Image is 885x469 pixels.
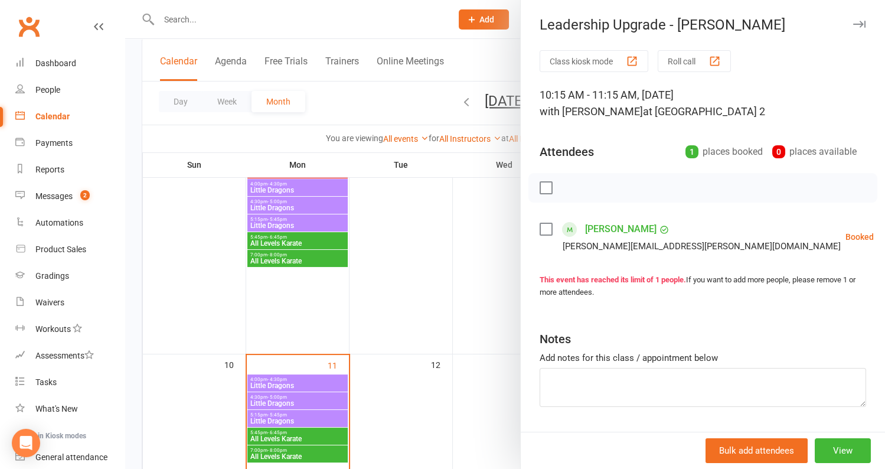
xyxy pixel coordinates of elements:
[15,157,125,183] a: Reports
[35,191,73,201] div: Messages
[15,236,125,263] a: Product Sales
[772,145,785,158] div: 0
[585,220,657,239] a: [PERSON_NAME]
[540,275,686,284] strong: This event has reached its limit of 1 people.
[772,144,857,160] div: places available
[15,316,125,343] a: Workouts
[685,144,763,160] div: places booked
[15,263,125,289] a: Gradings
[15,103,125,130] a: Calendar
[35,138,73,148] div: Payments
[35,298,64,307] div: Waivers
[35,218,83,227] div: Automations
[540,144,594,160] div: Attendees
[35,112,70,121] div: Calendar
[540,331,571,347] div: Notes
[540,274,866,299] div: If you want to add more people, please remove 1 or more attendees.
[521,17,885,33] div: Leadership Upgrade - [PERSON_NAME]
[80,190,90,200] span: 2
[15,210,125,236] a: Automations
[35,271,69,281] div: Gradings
[540,351,866,365] div: Add notes for this class / appointment below
[35,245,86,254] div: Product Sales
[35,324,71,334] div: Workouts
[35,85,60,95] div: People
[15,77,125,103] a: People
[15,50,125,77] a: Dashboard
[845,233,874,241] div: Booked
[15,369,125,396] a: Tasks
[540,87,866,120] div: 10:15 AM - 11:15 AM, [DATE]
[15,289,125,316] a: Waivers
[12,429,40,457] div: Open Intercom Messenger
[15,343,125,369] a: Assessments
[35,404,78,413] div: What's New
[815,438,871,463] button: View
[658,50,731,72] button: Roll call
[563,239,841,254] div: [PERSON_NAME][EMAIL_ADDRESS][PERSON_NAME][DOMAIN_NAME]
[35,377,57,387] div: Tasks
[685,145,698,158] div: 1
[15,130,125,157] a: Payments
[540,105,643,118] span: with [PERSON_NAME]
[540,50,648,72] button: Class kiosk mode
[706,438,808,463] button: Bulk add attendees
[643,105,765,118] span: at [GEOGRAPHIC_DATA] 2
[35,165,64,174] div: Reports
[15,183,125,210] a: Messages 2
[35,351,94,360] div: Assessments
[35,58,76,68] div: Dashboard
[15,396,125,422] a: What's New
[14,12,44,41] a: Clubworx
[35,452,107,462] div: General attendance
